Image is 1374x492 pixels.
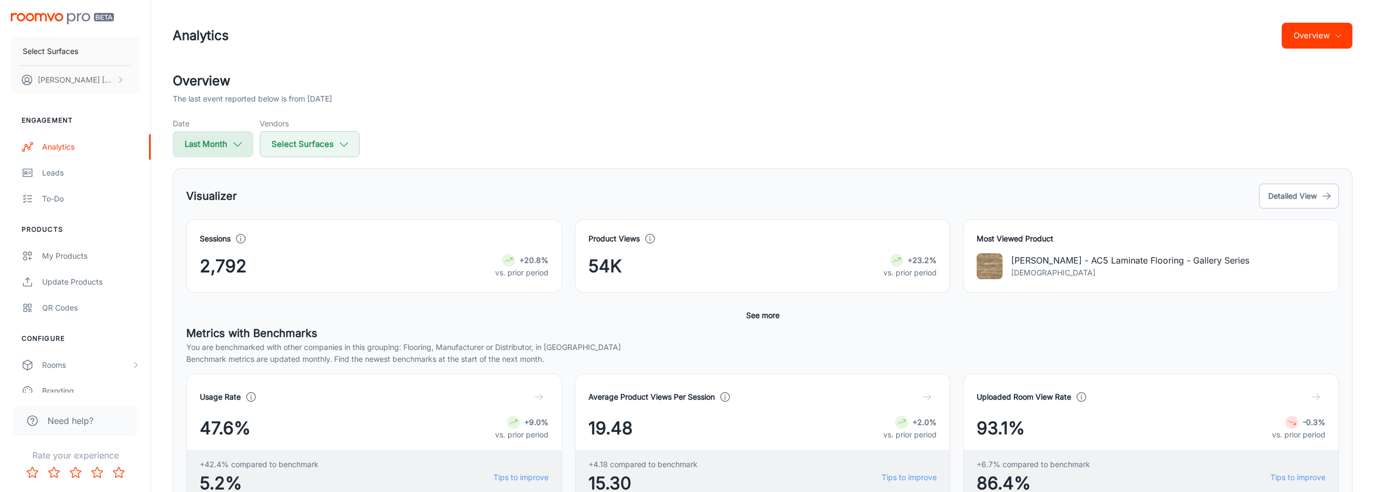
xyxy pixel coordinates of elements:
p: You are benchmarked with other companies in this grouping: Flooring, Manufacturer or Distributor,... [186,341,1339,353]
p: [PERSON_NAME] - AC5 Laminate Flooring - Gallery Series [1011,254,1249,267]
span: 54K [588,253,622,279]
span: 2,792 [200,253,247,279]
button: See more [742,306,784,325]
p: The last event reported below is from [DATE] [173,93,332,105]
strong: +23.2% [908,255,937,265]
strong: -0.3% [1303,417,1325,427]
a: Tips to improve [1270,471,1325,483]
div: My Products [42,250,140,262]
span: 19.48 [588,415,633,441]
span: 47.6% [200,415,251,441]
p: vs. prior period [495,429,549,441]
h5: Date [173,118,253,129]
button: Detailed View [1259,184,1339,208]
strong: +2.0% [912,417,937,427]
button: Rate 1 star [22,462,43,483]
h2: Overview [173,71,1352,91]
h4: Uploaded Room View Rate [977,391,1071,403]
p: vs. prior period [883,429,937,441]
p: vs. prior period [883,267,937,279]
div: Update Products [42,276,140,288]
button: Rate 5 star [108,462,130,483]
img: Fitzgerald - AC5 Laminate Flooring - Gallery Series [977,253,1003,279]
strong: +20.8% [519,255,549,265]
span: Need help? [48,414,93,427]
button: Rate 2 star [43,462,65,483]
strong: +9.0% [524,417,549,427]
h4: Usage Rate [200,391,241,403]
p: vs. prior period [495,267,549,279]
a: Tips to improve [882,471,937,483]
h5: Visualizer [186,188,237,204]
img: Roomvo PRO Beta [11,13,114,24]
h4: Product Views [588,233,640,245]
button: Select Surfaces [11,37,140,65]
div: QR Codes [42,302,140,314]
h4: Average Product Views Per Session [588,391,715,403]
h4: Sessions [200,233,231,245]
span: +42.4% compared to benchmark [200,459,319,470]
a: Tips to improve [493,471,549,483]
div: Analytics [42,141,140,153]
h4: Most Viewed Product [977,233,1325,245]
p: Select Surfaces [23,45,78,57]
div: Rooms [42,359,131,371]
button: Select Surfaces [260,131,360,157]
span: +4.18 compared to benchmark [588,459,698,470]
div: Leads [42,167,140,179]
h1: Analytics [173,26,229,45]
button: Last Month [173,131,253,157]
button: Rate 4 star [86,462,108,483]
button: [PERSON_NAME] [PERSON_NAME] [11,66,140,94]
div: Branding [42,385,140,397]
p: [PERSON_NAME] [PERSON_NAME] [38,74,114,86]
p: [DEMOGRAPHIC_DATA] [1011,267,1249,279]
p: vs. prior period [1272,429,1325,441]
button: Rate 3 star [65,462,86,483]
h5: Metrics with Benchmarks [186,325,1339,341]
span: 93.1% [977,415,1025,441]
p: Benchmark metrics are updated monthly. Find the newest benchmarks at the start of the next month. [186,353,1339,365]
div: To-do [42,193,140,205]
p: Rate your experience [9,449,142,462]
h5: Vendors [260,118,360,129]
button: Overview [1282,23,1352,49]
span: +6.7% compared to benchmark [977,459,1090,470]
